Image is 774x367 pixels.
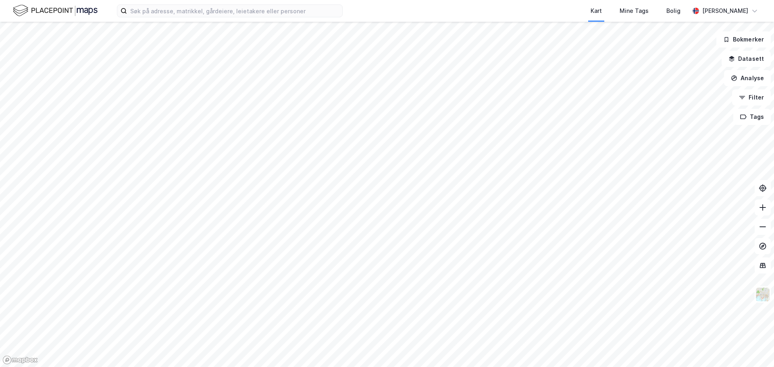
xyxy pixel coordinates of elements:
div: Kart [591,6,602,16]
div: Bolig [666,6,680,16]
iframe: Chat Widget [734,328,774,367]
div: [PERSON_NAME] [702,6,748,16]
input: Søk på adresse, matrikkel, gårdeiere, leietakere eller personer [127,5,342,17]
img: logo.f888ab2527a4732fd821a326f86c7f29.svg [13,4,98,18]
div: Mine Tags [620,6,649,16]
